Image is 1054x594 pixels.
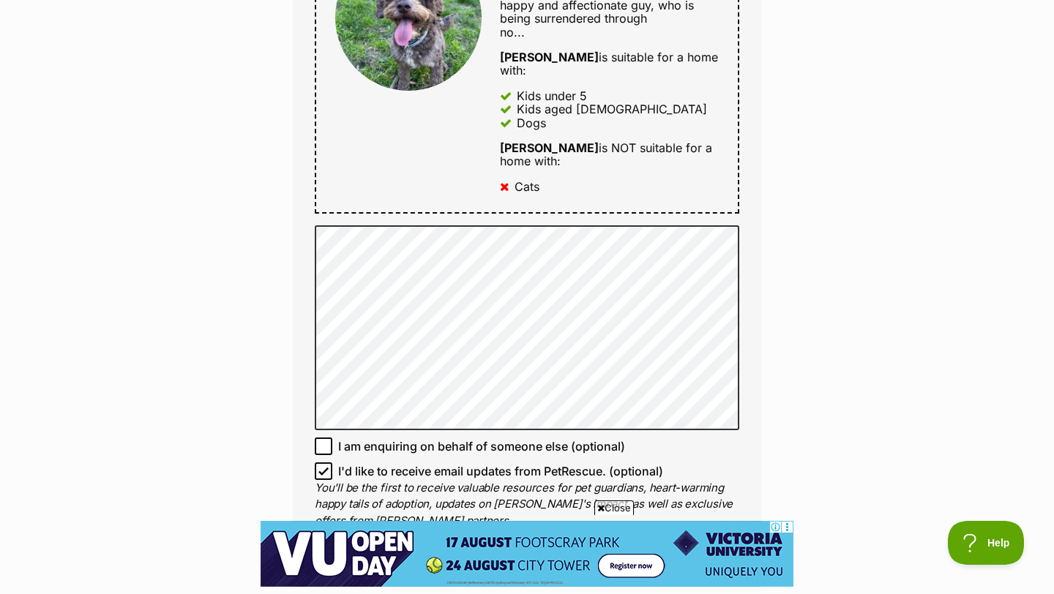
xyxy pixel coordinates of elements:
p: You'll be the first to receive valuable resources for pet guardians, heart-warming happy tails of... [315,480,739,530]
div: Kids aged [DEMOGRAPHIC_DATA] [517,102,707,116]
span: I am enquiring on behalf of someone else (optional) [338,437,625,455]
div: is NOT suitable for a home with: [500,141,719,168]
iframe: Advertisement [261,521,793,587]
div: Kids under 5 [517,89,587,102]
strong: [PERSON_NAME] [500,140,599,155]
div: Dogs [517,116,546,129]
strong: [PERSON_NAME] [500,50,599,64]
iframe: Help Scout Beacon - Open [948,521,1025,565]
div: Cats [515,180,539,193]
div: is suitable for a home with: [500,50,719,78]
span: I'd like to receive email updates from PetRescue. (optional) [338,462,663,480]
span: Close [594,500,634,515]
